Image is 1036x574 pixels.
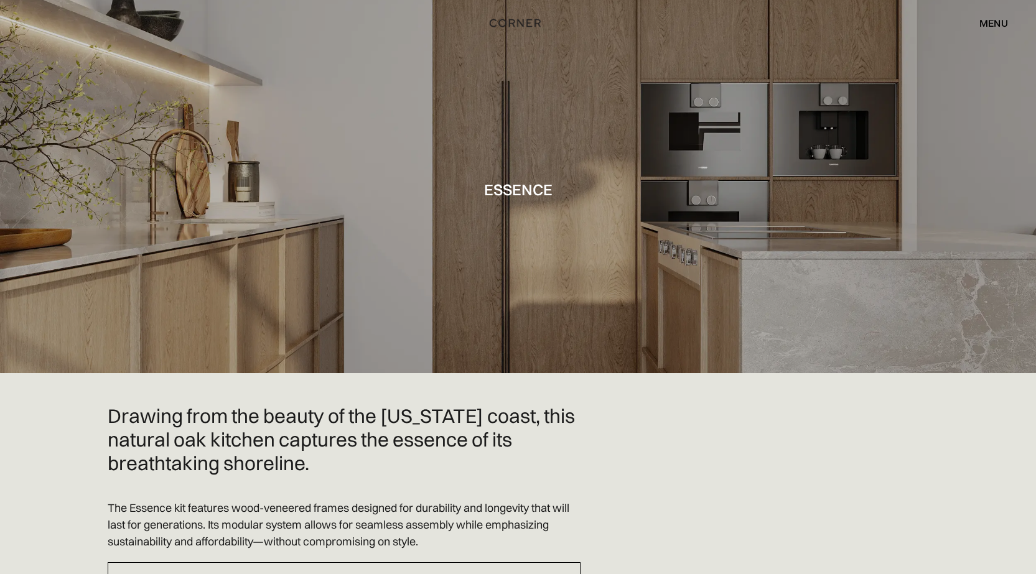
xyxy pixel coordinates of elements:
p: The Essence kit features wood-veneered frames designed for durability and longevity that will las... [108,499,581,550]
h1: Essence [484,181,553,198]
h2: Drawing from the beauty of the [US_STATE] coast, this natural oak kitchen captures the essence of... [108,404,581,474]
div: menu [967,12,1008,34]
a: home [475,15,561,31]
div: menu [979,18,1008,28]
